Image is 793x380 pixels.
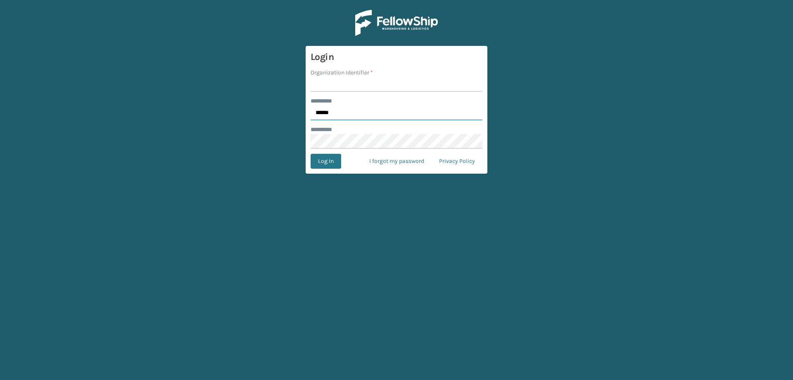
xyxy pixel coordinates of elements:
[311,68,373,77] label: Organization Identifier
[432,154,482,169] a: Privacy Policy
[311,51,482,63] h3: Login
[362,154,432,169] a: I forgot my password
[311,154,341,169] button: Log In
[355,10,438,36] img: Logo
